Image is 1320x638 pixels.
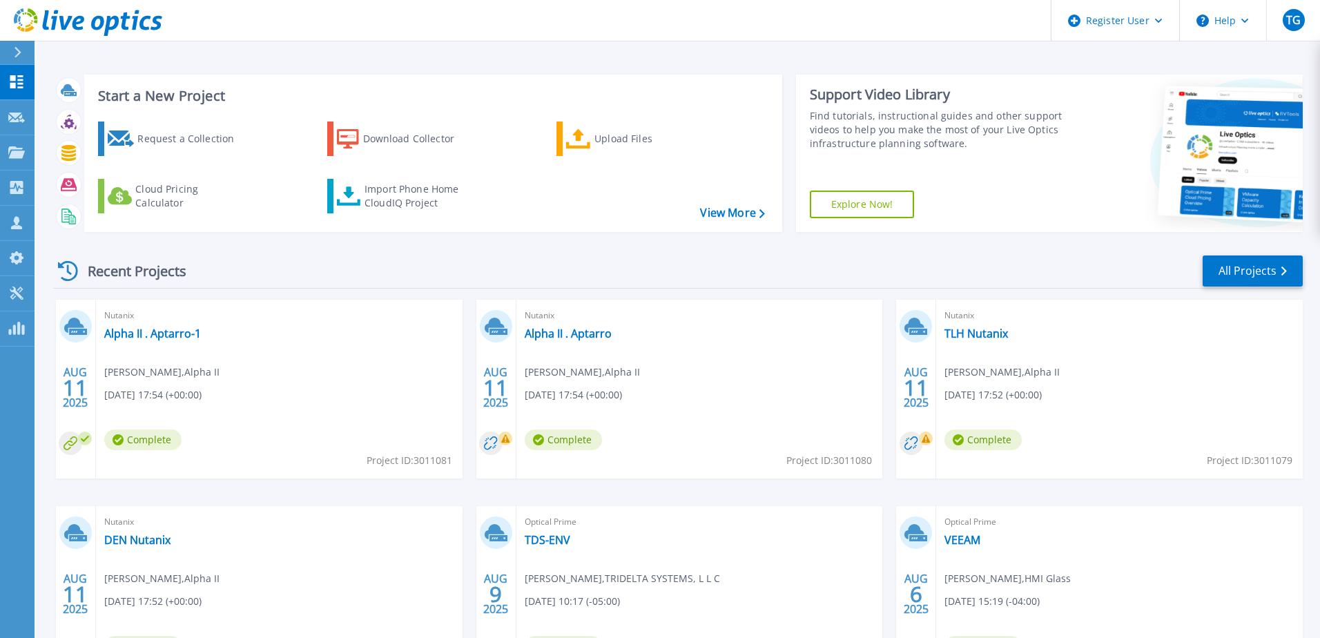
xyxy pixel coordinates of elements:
[1207,453,1292,468] span: Project ID: 3011079
[483,382,508,394] span: 11
[700,206,764,220] a: View More
[944,429,1022,450] span: Complete
[525,594,620,609] span: [DATE] 10:17 (-05:00)
[944,514,1294,530] span: Optical Prime
[525,327,612,340] a: Alpha II . Aptarro
[903,362,929,413] div: AUG 2025
[525,514,875,530] span: Optical Prime
[104,533,171,547] a: DEN Nutanix
[1286,14,1301,26] span: TG
[104,365,220,380] span: [PERSON_NAME] , Alpha II
[53,254,205,288] div: Recent Projects
[98,88,764,104] h3: Start a New Project
[944,594,1040,609] span: [DATE] 15:19 (-04:00)
[98,179,252,213] a: Cloud Pricing Calculator
[525,308,875,323] span: Nutanix
[104,387,202,403] span: [DATE] 17:54 (+00:00)
[365,182,472,210] div: Import Phone Home CloudIQ Project
[483,569,509,619] div: AUG 2025
[62,362,88,413] div: AUG 2025
[944,387,1042,403] span: [DATE] 17:52 (+00:00)
[483,362,509,413] div: AUG 2025
[525,429,602,450] span: Complete
[525,571,720,586] span: [PERSON_NAME] , TRIDELTA SYSTEMS, L L C
[903,569,929,619] div: AUG 2025
[525,387,622,403] span: [DATE] 17:54 (+00:00)
[556,122,710,156] a: Upload Files
[327,122,481,156] a: Download Collector
[62,569,88,619] div: AUG 2025
[944,365,1060,380] span: [PERSON_NAME] , Alpha II
[137,125,248,153] div: Request a Collection
[104,594,202,609] span: [DATE] 17:52 (+00:00)
[367,453,452,468] span: Project ID: 3011081
[104,327,201,340] a: Alpha II . Aptarro-1
[810,86,1068,104] div: Support Video Library
[810,191,915,218] a: Explore Now!
[98,122,252,156] a: Request a Collection
[63,588,88,600] span: 11
[944,327,1008,340] a: TLH Nutanix
[594,125,705,153] div: Upload Files
[104,308,454,323] span: Nutanix
[63,382,88,394] span: 11
[489,588,502,600] span: 9
[810,109,1068,151] div: Find tutorials, instructional guides and other support videos to help you make the most of your L...
[944,571,1071,586] span: [PERSON_NAME] , HMI Glass
[135,182,246,210] div: Cloud Pricing Calculator
[944,533,980,547] a: VEEAM
[104,514,454,530] span: Nutanix
[786,453,872,468] span: Project ID: 3011080
[910,588,922,600] span: 6
[363,125,474,153] div: Download Collector
[525,533,570,547] a: TDS-ENV
[104,429,182,450] span: Complete
[1203,255,1303,287] a: All Projects
[525,365,640,380] span: [PERSON_NAME] , Alpha II
[904,382,929,394] span: 11
[104,571,220,586] span: [PERSON_NAME] , Alpha II
[944,308,1294,323] span: Nutanix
